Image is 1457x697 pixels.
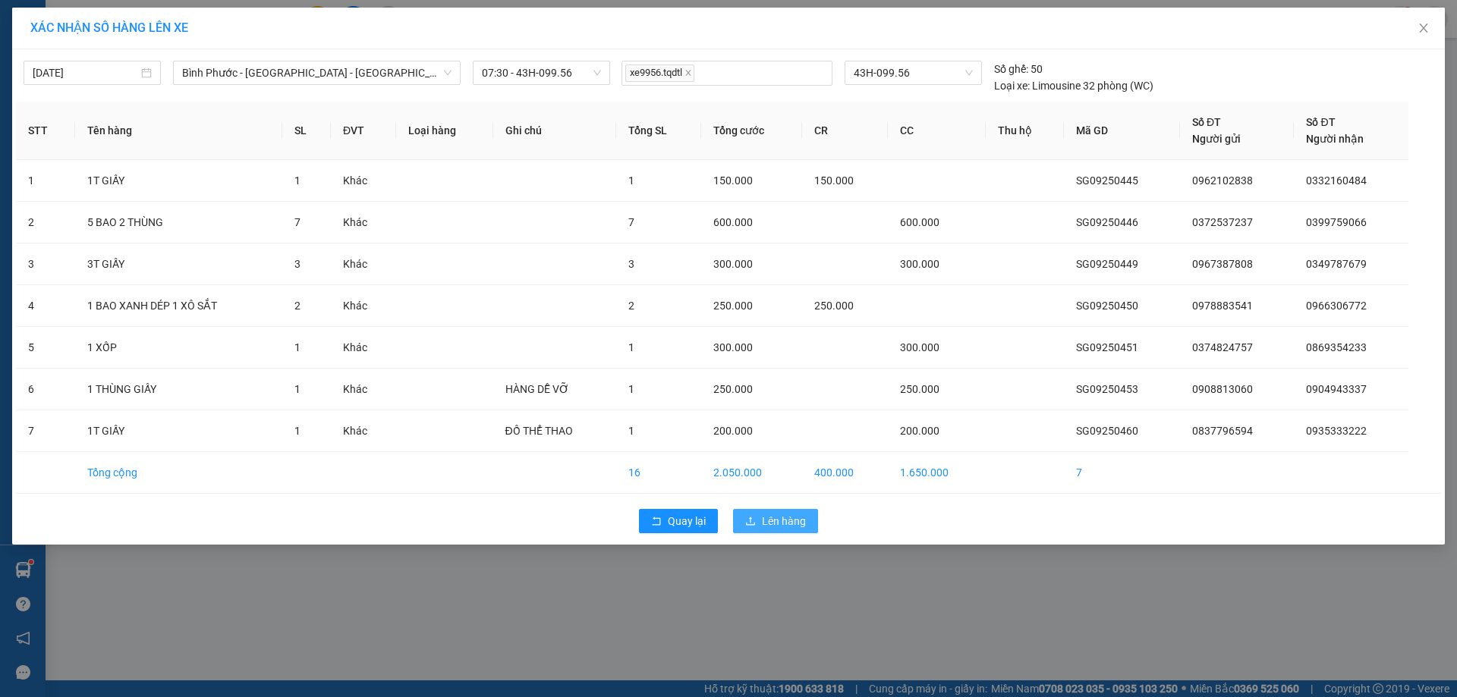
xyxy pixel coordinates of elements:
span: Số ĐT [1192,116,1221,128]
span: 250.000 [900,383,939,395]
span: 250.000 [713,383,753,395]
span: 1 [628,174,634,187]
span: 0904943337 [1306,383,1367,395]
td: 3T GIẤY [75,243,282,285]
span: 0399759066 [1306,216,1367,228]
span: Quay lại [668,513,706,529]
span: rollback [651,516,662,528]
td: 2 [16,202,75,243]
button: uploadLên hàng [733,509,818,533]
span: CR: [5,83,27,100]
span: 1 [628,425,634,437]
span: 150.000 [814,174,854,187]
td: 5 BAO 2 THÙNG [75,202,282,243]
span: Giao: [114,63,142,77]
span: 1 [628,383,634,395]
div: 50 [994,61,1043,77]
td: 7 [1064,452,1180,494]
span: XÁC NHẬN SỐ HÀNG LÊN XE [30,20,188,35]
span: Lấy: [6,63,29,77]
td: Khác [331,327,396,369]
td: 16 [616,452,700,494]
span: 0908813060 [1192,383,1253,395]
span: 2 [628,300,634,312]
span: 1 [628,341,634,353]
td: Khác [331,369,396,410]
td: Khác [331,410,396,452]
span: 7 [628,216,634,228]
td: Khác [331,202,396,243]
span: Người gửi [1192,133,1241,145]
span: 2 [294,300,301,312]
span: Số ĐT [1306,116,1335,128]
span: 200.000 [65,83,118,100]
th: ĐVT [331,102,396,160]
span: 0869354233 [1306,341,1367,353]
span: 0 [56,102,65,119]
span: 150.000 [713,174,753,187]
span: 43H-099.56 [854,61,972,84]
span: 0966306772 [1306,300,1367,312]
span: VP An Sương [6,8,71,42]
span: 0935333222 [114,44,197,61]
span: SG09250450 [1076,300,1138,312]
span: 0372537237 [1192,216,1253,228]
td: 1 XỐP [75,327,282,369]
span: 0374824757 [1192,341,1253,353]
span: SG09250453 [1076,383,1138,395]
th: Ghi chú [493,102,617,160]
th: STT [16,102,75,160]
th: Mã GD [1064,102,1180,160]
input: 13/09/2025 [33,64,138,81]
span: 0332160484 [1306,174,1367,187]
span: 200.000 [713,425,753,437]
td: Khác [331,243,396,285]
td: 1T GIẤY [75,410,282,452]
td: Tổng cộng [75,452,282,494]
span: Lên hàng [762,513,806,529]
span: 600.000 [900,216,939,228]
span: SG09250451 [1076,341,1138,353]
span: 300.000 [900,341,939,353]
div: Limousine 32 phòng (WC) [994,77,1153,94]
span: 0837796594 [1192,425,1253,437]
span: 0837796594 [6,44,90,61]
span: 1 [294,174,301,187]
span: 07:30 - 43H-099.56 [482,61,601,84]
span: Thu hộ: [5,102,52,119]
span: upload [745,516,756,528]
span: 0349787679 [1306,258,1367,270]
span: SG09250445 [1076,174,1138,187]
th: CR [802,102,888,160]
td: 1 THÙNG GIẤY [75,369,282,410]
span: close [684,69,692,77]
span: 300.000 [713,341,753,353]
td: 4 [16,285,75,327]
th: Loại hàng [396,102,493,160]
span: 250.000 [713,300,753,312]
span: Bình Phước - Bình Dương - Quảng Trị [182,61,452,84]
span: 0978883541 [1192,300,1253,312]
td: 2.050.000 [701,452,802,494]
span: 1 [294,425,301,437]
span: SG09250449 [1076,258,1138,270]
span: down [443,68,452,77]
span: SG09250460 [1076,425,1138,437]
span: 0967387808 [1192,258,1253,270]
button: Close [1402,8,1445,50]
span: 3 [294,258,301,270]
td: Khác [331,285,396,327]
span: 0 [30,83,39,100]
th: Tổng cước [701,102,802,160]
td: 1.650.000 [888,452,986,494]
th: Tên hàng [75,102,282,160]
td: 5 [16,327,75,369]
button: rollbackQuay lại [639,509,718,533]
span: 300.000 [713,258,753,270]
span: 600.000 [713,216,753,228]
span: 1 [294,383,301,395]
span: SG09250446 [1076,216,1138,228]
span: 300.000 [900,258,939,270]
p: Nhận: [114,8,222,42]
td: 3 [16,243,75,285]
